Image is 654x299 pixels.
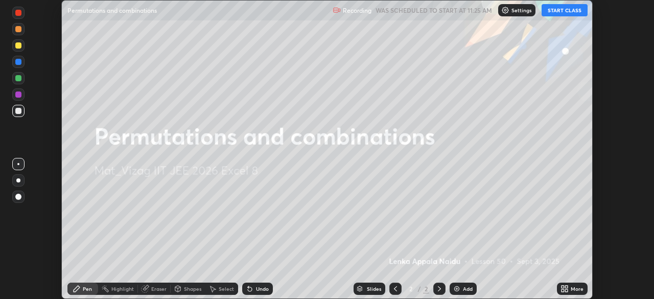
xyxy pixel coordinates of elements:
button: START CLASS [542,4,588,16]
div: Select [219,286,234,291]
div: 2 [406,286,416,292]
div: Slides [367,286,381,291]
p: Permutations and combinations [67,6,157,14]
div: Add [463,286,473,291]
img: class-settings-icons [501,6,509,14]
p: Settings [511,8,531,13]
div: Shapes [184,286,201,291]
div: Eraser [151,286,167,291]
div: More [571,286,583,291]
div: 2 [423,284,429,293]
p: Recording [343,7,371,14]
img: add-slide-button [453,285,461,293]
div: Undo [256,286,269,291]
img: recording.375f2c34.svg [333,6,341,14]
div: Pen [83,286,92,291]
div: Highlight [111,286,134,291]
div: / [418,286,421,292]
h5: WAS SCHEDULED TO START AT 11:25 AM [376,6,492,15]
